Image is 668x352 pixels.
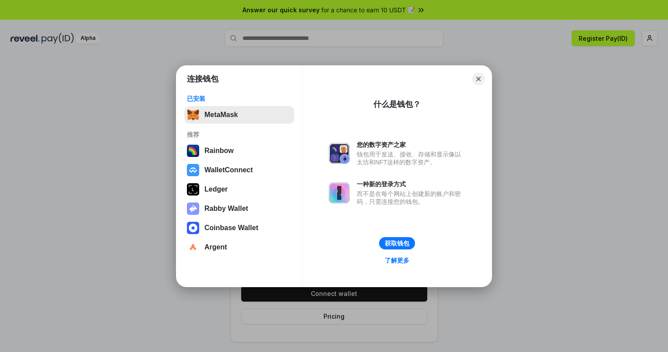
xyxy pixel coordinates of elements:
div: Rabby Wallet [204,205,248,213]
img: svg+xml,%3Csvg%20width%3D%2228%22%20height%3D%2228%22%20viewBox%3D%220%200%2028%2028%22%20fill%3D... [187,241,199,253]
button: WalletConnect [184,161,294,179]
img: svg+xml,%3Csvg%20width%3D%2228%22%20height%3D%2228%22%20viewBox%3D%220%200%2028%2028%22%20fill%3D... [187,164,199,176]
button: Argent [184,238,294,256]
img: svg+xml,%3Csvg%20xmlns%3D%22http%3A%2F%2Fwww.w3.org%2F2000%2Fsvg%22%20fill%3D%22none%22%20viewBox... [329,182,350,203]
button: MetaMask [184,106,294,124]
div: 了解更多 [385,256,409,264]
button: 获取钱包 [379,237,415,249]
div: 您的数字资产之家 [357,141,465,149]
div: 推荐 [187,131,292,139]
img: svg+xml,%3Csvg%20xmlns%3D%22http%3A%2F%2Fwww.w3.org%2F2000%2Fsvg%22%20width%3D%2228%22%20height%3... [187,183,199,196]
button: Ledger [184,181,294,198]
img: svg+xml,%3Csvg%20xmlns%3D%22http%3A%2F%2Fwww.w3.org%2F2000%2Fsvg%22%20fill%3D%22none%22%20viewBox... [187,203,199,215]
img: svg+xml,%3Csvg%20fill%3D%22none%22%20height%3D%2233%22%20viewBox%3D%220%200%2035%2033%22%20width%... [187,109,199,121]
button: Rainbow [184,142,294,160]
button: Rabby Wallet [184,200,294,217]
div: Rainbow [204,147,234,155]
div: Argent [204,243,227,251]
a: 了解更多 [380,255,415,266]
div: Coinbase Wallet [204,224,258,232]
div: 而不是在每个网站上创建新的账户和密码，只需连接您的钱包。 [357,190,465,206]
img: svg+xml,%3Csvg%20width%3D%2228%22%20height%3D%2228%22%20viewBox%3D%220%200%2028%2028%22%20fill%3D... [187,222,199,234]
div: 什么是钱包？ [373,99,421,110]
div: MetaMask [204,111,238,119]
img: svg+xml,%3Csvg%20width%3D%22120%22%20height%3D%22120%22%20viewBox%3D%220%200%20120%20120%22%20fil... [187,145,199,157]
h1: 连接钱包 [187,74,218,84]
div: 已安装 [187,95,292,103]
div: 一种新的登录方式 [357,180,465,188]
img: svg+xml,%3Csvg%20xmlns%3D%22http%3A%2F%2Fwww.w3.org%2F2000%2Fsvg%22%20fill%3D%22none%22%20viewBox... [329,143,350,164]
button: Close [472,73,485,85]
div: 钱包用于发送、接收、存储和显示像以太坊和NFT这样的数字资产。 [357,150,465,166]
div: Ledger [204,185,228,193]
div: WalletConnect [204,166,253,174]
div: 获取钱包 [385,239,409,247]
button: Coinbase Wallet [184,219,294,237]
